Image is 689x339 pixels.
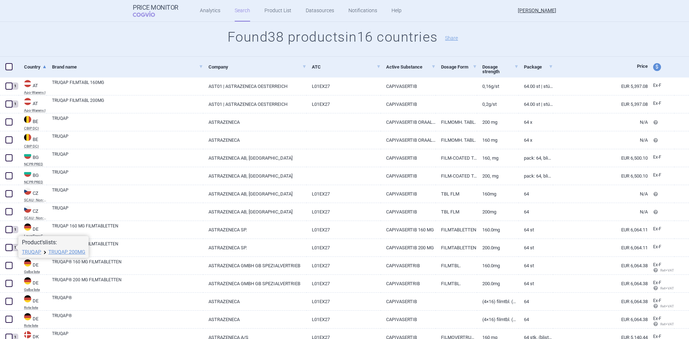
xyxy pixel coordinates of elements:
a: CAPIVASERTIB 160 MG [381,221,436,239]
a: 64 [519,311,553,328]
div: 1 [12,83,18,90]
a: Ex-F [648,224,674,235]
a: ASTRAZENECA [203,311,306,328]
a: CAPIVASERTIB [381,311,436,328]
span: Ex-factory price [653,334,661,339]
a: Ex-F [648,80,674,91]
a: (4×16) Filmtbl. (N2) 160 mg [477,293,518,310]
a: ASTRAZENECA AB, [GEOGRAPHIC_DATA] [203,149,306,167]
a: ASTRAZENECA GMBH GB SPEZIALVERTRIEB [203,257,306,274]
a: Dosage strength [482,58,518,80]
a: TRUQAP 200MG [48,249,85,254]
a: AST01 | ASTRAZENECA OESTERREICH [203,77,306,95]
a: TRUQAP [52,205,203,218]
a: TRUQAP [52,151,203,164]
a: 160MG [477,185,518,203]
a: 0,2G/ST [477,95,518,113]
a: CAPIVASERTIB [381,185,436,203]
a: BEBECBIP DCI [19,133,47,148]
a: CAPIVASERTIB [381,167,436,185]
a: TRUQAP FILMTABL 200MG [52,97,203,110]
a: Ex-F [648,170,674,181]
a: 64 St [519,221,553,239]
a: TRUQAP [22,249,41,254]
a: ASTRAZENECA [203,131,306,149]
a: TRUQAP [52,133,203,146]
a: 200.0mg [477,239,518,256]
a: N/A [553,113,648,131]
a: EUR 6,500.10 [553,149,648,167]
abbr: Gelbe liste — Gelbe Liste online database by Medizinische Medien Informations GmbH (MMI), Germany [24,270,47,274]
span: Ex-factory price [653,83,661,88]
a: (4×16) Filmtbl. (N2) 200 mg [477,311,518,328]
a: CAPIVASERTIB [381,293,436,310]
a: Ex-F Ret+VAT calc [648,296,674,312]
strong: Product's lists: [22,239,57,246]
span: Ret+VAT calc [653,304,681,308]
a: L01EX27 [306,185,380,203]
span: Ex-factory price [653,316,661,321]
img: Belgium [24,134,31,141]
a: DEDEGelbe liste [19,259,47,274]
a: L01EX27 [306,77,380,95]
img: Germany [24,259,31,267]
a: Brand name [52,58,203,76]
a: ASTRAZENECA AB, [GEOGRAPHIC_DATA] [203,203,306,221]
span: Ret+VAT calc [653,268,681,272]
a: TRUQAP [52,187,203,200]
a: Company [208,58,306,76]
abbr: Apo-Warenv.I — Apothekerverlag Warenverzeichnis. Online database developed by the Österreichische... [24,91,47,94]
a: 200MG [477,203,518,221]
a: Ex-F [648,98,674,109]
a: 64.00 ST | Stück [519,95,553,113]
a: 64 ST [519,257,553,274]
span: Ex-factory price [653,226,661,231]
a: CAPIVASERTIB [381,77,436,95]
a: ASTRAZENECA [203,293,306,310]
a: CAPIVASERTIB ORAAL 200 MG [381,113,436,131]
a: Ex-F Ret+VAT calc [648,260,674,276]
strong: Price Monitor [133,4,178,11]
a: EUR 6,500.10 [553,167,648,185]
a: Country [24,58,47,76]
a: ASTRAZENECA GMBH GB SPEZIALVERTRIEB [203,275,306,292]
a: 64 [519,293,553,310]
a: BEBECBIP DCI [19,115,47,130]
a: L01EX27 [306,95,380,113]
a: DEDEGelbe liste [19,277,47,292]
div: 1 [12,244,18,251]
a: 160, mg [477,149,518,167]
span: Ex-factory price [653,280,661,285]
abbr: Gelbe liste — Gelbe Liste online database by Medizinische Medien Informations GmbH (MMI), Germany [24,288,47,292]
a: N/A [553,203,648,221]
a: Ex-F Ret+VAT calc [648,314,674,330]
a: TBL FLM [436,203,477,221]
a: CAPIVASERTIB [381,203,436,221]
a: Dosage Form [441,58,477,76]
span: Ret+VAT calc [653,286,681,290]
div: 1 [12,226,18,233]
span: COGVIO [133,11,165,17]
a: FILMOMH. TABL. [436,113,477,131]
a: EUR 6,064.38 [553,275,648,292]
img: Bulgaria [24,152,31,159]
img: Austria [24,80,31,87]
a: BGBGNCPR PRED [19,169,47,184]
a: 64 St [519,239,553,256]
a: L01EX27 [306,221,380,239]
a: 64 [519,203,553,221]
a: FILMTBL. [436,275,477,292]
a: CAPIVASERTRIB [381,275,436,292]
a: L01EX27 [306,275,380,292]
a: Active Substance [386,58,436,76]
a: CAPIVASERTIB [381,149,436,167]
a: TRUQAP® [52,295,203,307]
a: ATATApo-Warenv.I [19,97,47,112]
a: L01EX27 [306,293,380,310]
span: Ex-factory price [653,298,661,303]
a: Ex-F [648,242,674,253]
a: 160.0mg [477,221,518,239]
a: 64 ST [519,275,553,292]
a: 160 mg [477,131,518,149]
a: N/A [553,131,648,149]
